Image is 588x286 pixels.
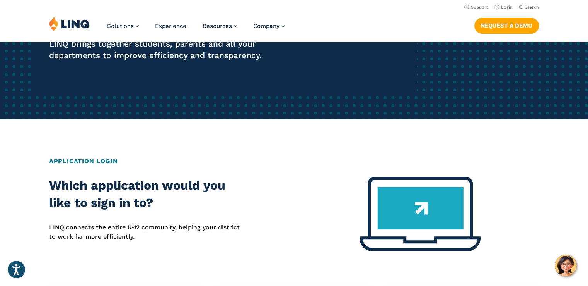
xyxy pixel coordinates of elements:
a: Request a Demo [474,18,539,33]
img: LINQ | K‑12 Software [49,16,90,31]
button: Hello, have a question? Let’s chat. [555,255,576,276]
span: Search [525,5,539,10]
nav: Primary Navigation [107,16,285,42]
span: Company [253,22,280,29]
a: Login [494,5,513,10]
a: Solutions [107,22,139,29]
button: Open Search Bar [519,4,539,10]
a: Resources [203,22,237,29]
a: Experience [155,22,186,29]
nav: Button Navigation [474,16,539,33]
p: LINQ brings together students, parents and all your departments to improve efficiency and transpa... [49,38,276,61]
p: LINQ connects the entire K‑12 community, helping your district to work far more efficiently. [49,223,245,242]
h2: Application Login [49,157,539,166]
h2: Which application would you like to sign in to? [49,177,245,212]
a: Support [464,5,488,10]
a: Company [253,22,285,29]
span: Solutions [107,22,134,29]
span: Resources [203,22,232,29]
